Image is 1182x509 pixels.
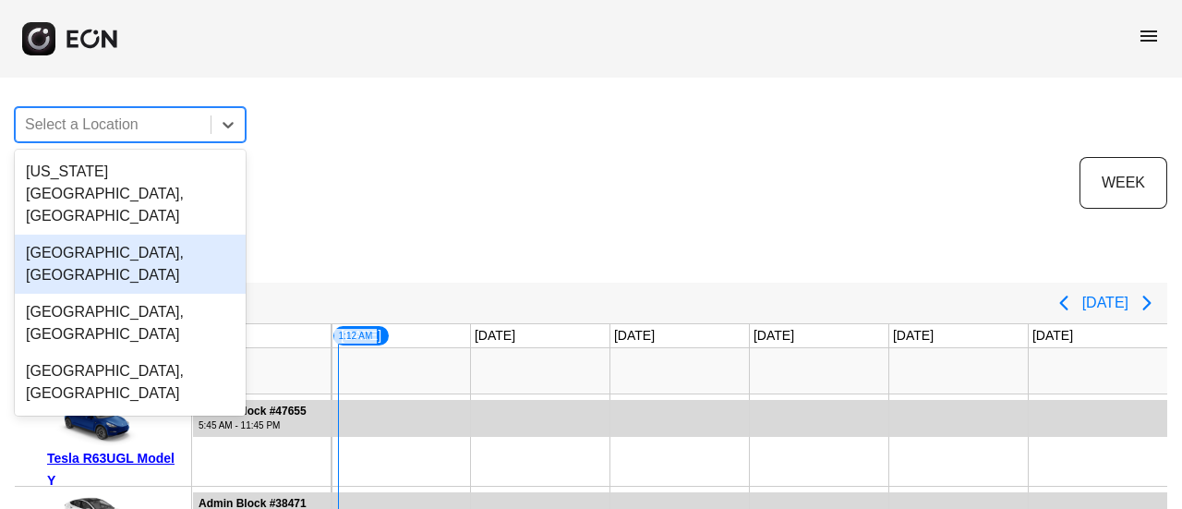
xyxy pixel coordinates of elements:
div: [DATE] [1029,324,1077,347]
div: [DATE] [332,324,391,347]
div: [US_STATE][GEOGRAPHIC_DATA], [GEOGRAPHIC_DATA] [15,153,246,235]
button: Previous page [1045,285,1082,321]
div: [DATE] [610,324,658,347]
p: All times are in EDT [15,224,1167,246]
span: menu [1138,25,1160,47]
div: Admin Block #47655 [199,405,307,418]
div: Rented for 702 days by Admin Block Current status is rental [192,394,1168,437]
button: Next page [1128,285,1165,321]
img: car [47,401,139,447]
button: WEEK [1079,157,1167,209]
div: [DATE] [471,324,519,347]
div: [GEOGRAPHIC_DATA], [GEOGRAPHIC_DATA] [15,294,246,353]
div: [GEOGRAPHIC_DATA], [GEOGRAPHIC_DATA] [15,353,246,412]
div: [GEOGRAPHIC_DATA], [GEOGRAPHIC_DATA] [15,235,246,294]
div: [DATE] [889,324,937,347]
button: [DATE] [1082,286,1128,320]
div: [DATE] [750,324,798,347]
div: Tesla R63UGL Model Y [47,447,185,491]
div: 5:45 AM - 11:45 PM [199,418,307,432]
